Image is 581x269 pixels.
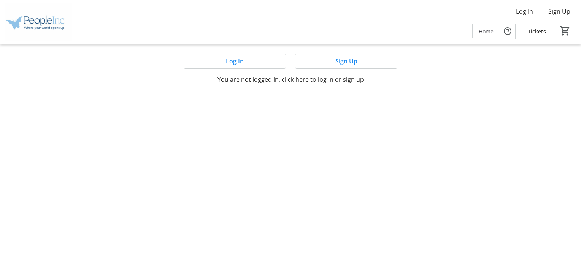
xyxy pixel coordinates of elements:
[558,24,572,38] button: Cart
[548,7,570,16] span: Sign Up
[528,27,546,35] span: Tickets
[479,27,494,35] span: Home
[226,57,244,66] span: Log In
[500,24,515,39] button: Help
[516,7,533,16] span: Log In
[335,57,357,66] span: Sign Up
[128,75,453,84] p: You are not logged in, click here to log in or sign up
[5,3,72,41] img: People Inc.'s Logo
